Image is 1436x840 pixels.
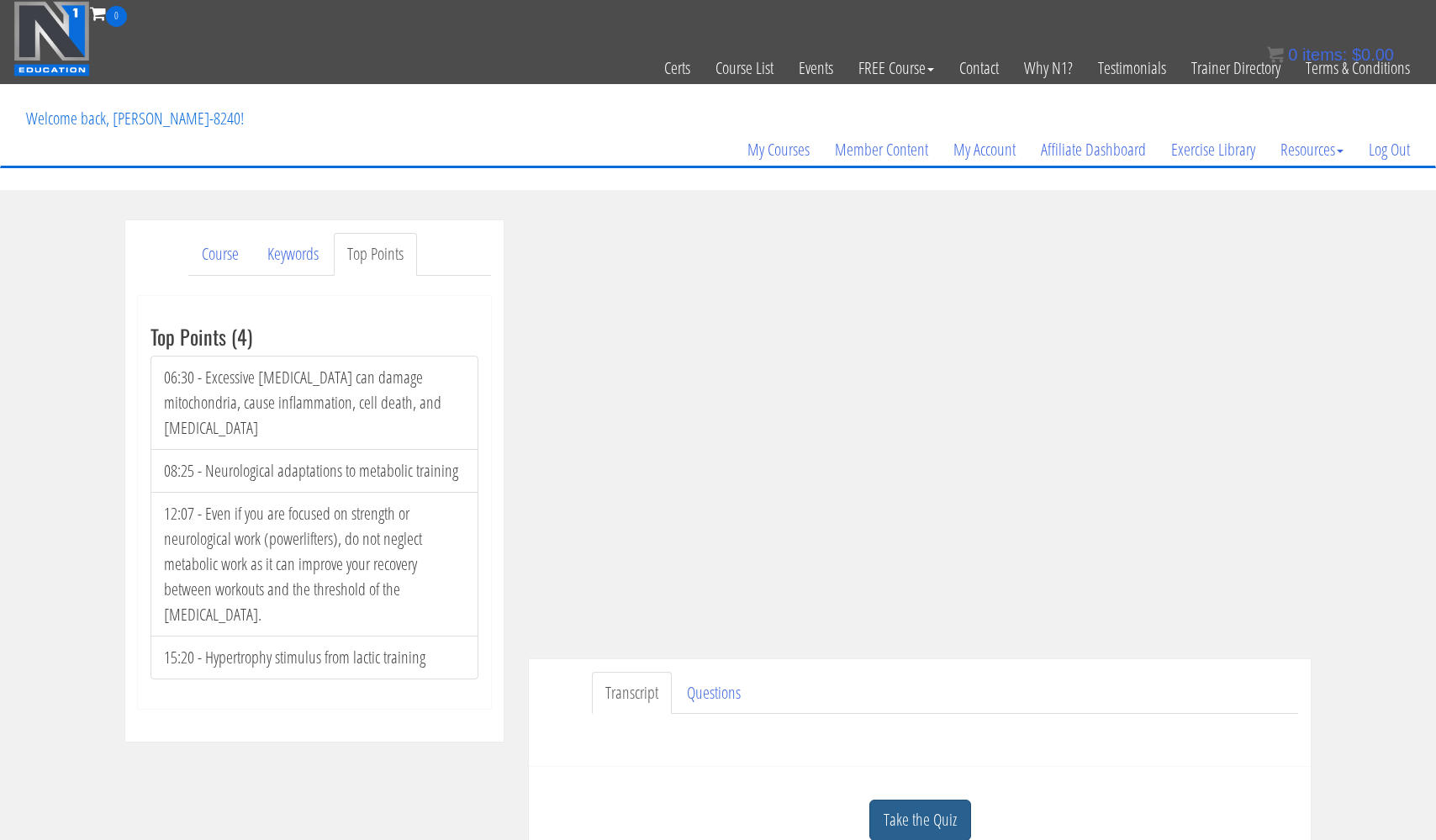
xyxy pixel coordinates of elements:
a: Top Points [334,233,417,276]
bdi: 0.00 [1352,45,1394,64]
a: Keywords [254,233,332,276]
span: items: [1302,45,1347,64]
a: FREE Course [846,27,947,109]
h3: Top Points (4) [150,325,478,347]
a: Certs [652,27,703,109]
a: Events [786,27,846,109]
a: Course [188,233,252,276]
a: 0 [90,2,127,24]
a: Trainer Directory [1179,27,1293,109]
img: icon11.png [1267,46,1284,63]
span: $ [1352,45,1361,64]
a: My Courses [735,109,822,190]
a: Member Content [822,109,941,190]
a: Terms & Conditions [1293,27,1423,109]
a: Resources [1268,109,1356,190]
li: 08:25 - Neurological adaptations to metabolic training [150,449,478,493]
img: n1-education [13,1,90,77]
a: Testimonials [1085,27,1179,109]
a: 0 items: $0.00 [1267,45,1394,64]
a: Contact [947,27,1011,109]
span: 0 [106,6,127,27]
span: 0 [1288,45,1297,64]
a: My Account [941,109,1028,190]
li: 06:30 - Excessive [MEDICAL_DATA] can damage mitochondria, cause inflammation, cell death, and [ME... [150,356,478,450]
a: Course List [703,27,786,109]
a: Affiliate Dashboard [1028,109,1159,190]
a: Questions [673,672,754,715]
p: Welcome back, [PERSON_NAME]-8240! [13,85,256,152]
a: Log Out [1356,109,1423,190]
a: Transcript [592,672,672,715]
li: 12:07 - Even if you are focused on strength or neurological work (powerlifters), do not neglect m... [150,492,478,637]
li: 15:20 - Hypertrophy stimulus from lactic training [150,636,478,679]
a: Why N1? [1011,27,1085,109]
a: Exercise Library [1159,109,1268,190]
